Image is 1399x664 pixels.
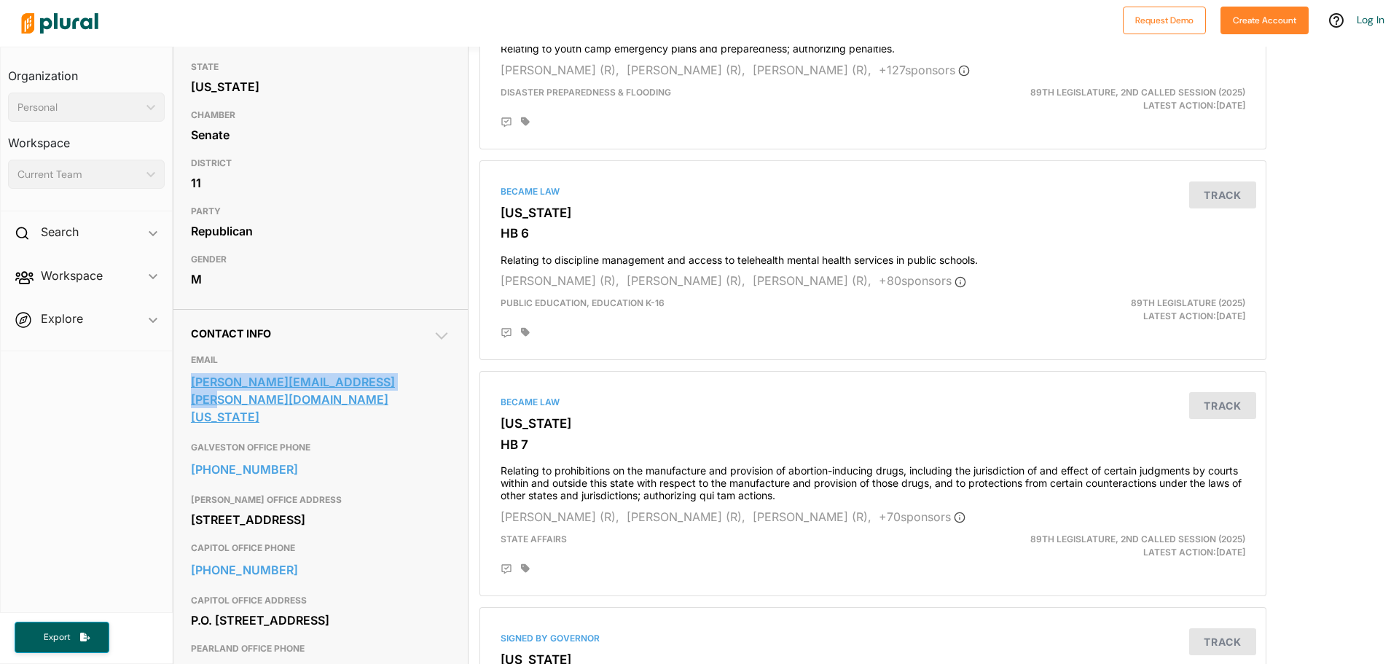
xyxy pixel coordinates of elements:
[191,559,450,581] a: [PHONE_NUMBER]
[1000,533,1256,559] div: Latest Action: [DATE]
[1220,12,1309,27] a: Create Account
[1030,534,1245,544] span: 89th Legislature, 2nd Called Session (2025)
[521,563,530,574] div: Add tags
[17,100,141,115] div: Personal
[879,509,965,524] span: + 70 sponsor s
[1189,628,1256,655] button: Track
[521,327,530,337] div: Add tags
[191,439,450,456] h3: GALVESTON OFFICE PHONE
[501,297,665,308] span: Public Education, Education K-16
[753,273,871,288] span: [PERSON_NAME] (R),
[1189,181,1256,208] button: Track
[627,63,745,77] span: [PERSON_NAME] (R),
[501,327,512,339] div: Add Position Statement
[1030,87,1245,98] span: 89th Legislature, 2nd Called Session (2025)
[753,63,871,77] span: [PERSON_NAME] (R),
[191,268,450,290] div: M
[501,416,1245,431] h3: [US_STATE]
[501,247,1245,267] h4: Relating to discipline management and access to telehealth mental health services in public schools.
[501,509,619,524] span: [PERSON_NAME] (R),
[879,273,966,288] span: + 80 sponsor s
[1123,12,1206,27] a: Request Demo
[191,220,450,242] div: Republican
[1220,7,1309,34] button: Create Account
[17,167,141,182] div: Current Team
[191,351,450,369] h3: EMAIL
[191,203,450,220] h3: PARTY
[8,122,165,154] h3: Workspace
[501,87,671,98] span: Disaster Preparedness & Flooding
[191,592,450,609] h3: CAPITOL OFFICE ADDRESS
[501,563,512,575] div: Add Position Statement
[191,491,450,509] h3: [PERSON_NAME] OFFICE ADDRESS
[879,63,970,77] span: + 127 sponsor s
[15,622,109,653] button: Export
[501,437,1245,452] h3: HB 7
[501,117,512,128] div: Add Position Statement
[753,509,871,524] span: [PERSON_NAME] (R),
[501,185,1245,198] div: Became Law
[627,273,745,288] span: [PERSON_NAME] (R),
[1123,7,1206,34] button: Request Demo
[627,509,745,524] span: [PERSON_NAME] (R),
[501,396,1245,409] div: Became Law
[501,458,1245,501] h4: Relating to prohibitions on the manufacture and provision of abortion-inducing drugs, including t...
[191,155,450,172] h3: DISTRICT
[191,327,271,340] span: Contact Info
[34,631,80,644] span: Export
[191,58,450,76] h3: STATE
[521,117,530,127] div: Add tags
[191,640,450,657] h3: PEARLAND OFFICE PHONE
[1189,392,1256,419] button: Track
[41,224,79,240] h2: Search
[501,273,619,288] span: [PERSON_NAME] (R),
[501,632,1245,645] div: Signed by Governor
[191,106,450,124] h3: CHAMBER
[1357,13,1384,26] a: Log In
[501,226,1245,241] h3: HB 6
[8,55,165,87] h3: Organization
[501,534,567,544] span: State Affairs
[1000,297,1256,323] div: Latest Action: [DATE]
[1131,297,1245,308] span: 89th Legislature (2025)
[501,206,1245,220] h3: [US_STATE]
[1000,86,1256,112] div: Latest Action: [DATE]
[191,509,450,531] div: [STREET_ADDRESS]
[191,124,450,146] div: Senate
[501,63,619,77] span: [PERSON_NAME] (R),
[191,251,450,268] h3: GENDER
[191,458,450,480] a: [PHONE_NUMBER]
[191,371,450,428] a: [PERSON_NAME][EMAIL_ADDRESS][PERSON_NAME][DOMAIN_NAME][US_STATE]
[191,609,450,631] div: P.O. [STREET_ADDRESS]
[191,172,450,194] div: 11
[191,76,450,98] div: [US_STATE]
[191,539,450,557] h3: CAPITOL OFFICE PHONE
